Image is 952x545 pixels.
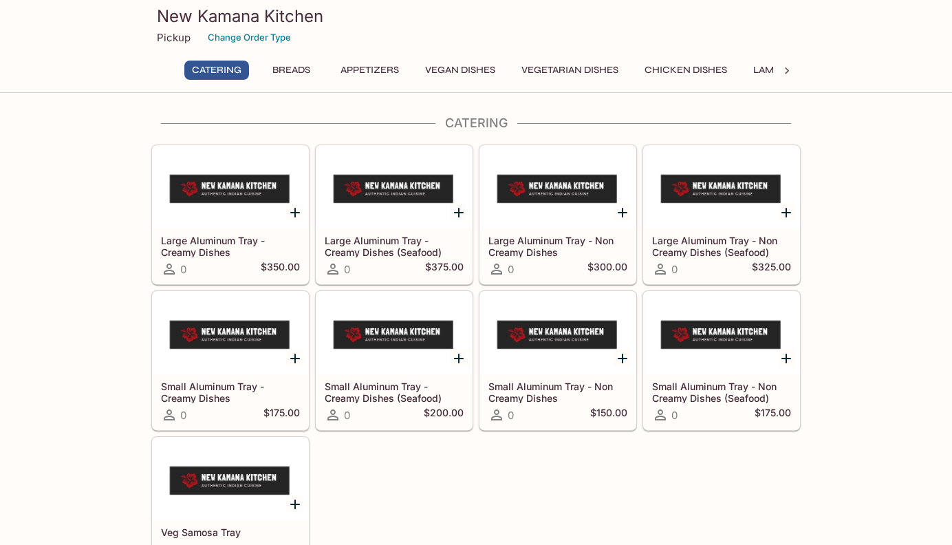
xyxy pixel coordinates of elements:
[746,61,824,80] button: Lamb Dishes
[514,61,626,80] button: Vegetarian Dishes
[671,263,678,276] span: 0
[450,350,467,367] button: Add Small Aluminum Tray - Creamy Dishes (Seafood)
[488,381,627,403] h5: Small Aluminum Tray - Non Creamy Dishes
[153,292,308,374] div: Small Aluminum Tray - Creamy Dishes
[180,263,186,276] span: 0
[202,27,297,48] button: Change Order Type
[479,291,636,430] a: Small Aluminum Tray - Non Creamy Dishes0$150.00
[153,438,308,520] div: Veg Samosa Tray
[590,407,627,423] h5: $150.00
[644,146,799,228] div: Large Aluminum Tray - Non Creamy Dishes (Seafood)
[488,235,627,257] h5: Large Aluminum Tray - Non Creamy Dishes
[161,381,300,403] h5: Small Aluminum Tray - Creamy Dishes
[644,292,799,374] div: Small Aluminum Tray - Non Creamy Dishes (Seafood)
[508,409,514,422] span: 0
[316,145,473,284] a: Large Aluminum Tray - Creamy Dishes (Seafood)0$375.00
[316,146,472,228] div: Large Aluminum Tray - Creamy Dishes (Seafood)
[614,350,631,367] button: Add Small Aluminum Tray - Non Creamy Dishes
[325,235,464,257] h5: Large Aluminum Tray - Creamy Dishes (Seafood)
[151,116,801,131] h4: Catering
[286,204,303,221] button: Add Large Aluminum Tray - Creamy Dishes
[180,409,186,422] span: 0
[643,291,800,430] a: Small Aluminum Tray - Non Creamy Dishes (Seafood)0$175.00
[637,61,735,80] button: Chicken Dishes
[777,350,794,367] button: Add Small Aluminum Tray - Non Creamy Dishes (Seafood)
[152,145,309,284] a: Large Aluminum Tray - Creamy Dishes0$350.00
[152,291,309,430] a: Small Aluminum Tray - Creamy Dishes0$175.00
[286,495,303,513] button: Add Veg Samosa Tray
[153,146,308,228] div: Large Aluminum Tray - Creamy Dishes
[777,204,794,221] button: Add Large Aluminum Tray - Non Creamy Dishes (Seafood)
[286,350,303,367] button: Add Small Aluminum Tray - Creamy Dishes
[671,409,678,422] span: 0
[480,146,636,228] div: Large Aluminum Tray - Non Creamy Dishes
[184,61,249,80] button: Catering
[261,261,300,277] h5: $350.00
[316,292,472,374] div: Small Aluminum Tray - Creamy Dishes (Seafood)
[450,204,467,221] button: Add Large Aluminum Tray - Creamy Dishes (Seafood)
[161,235,300,257] h5: Large Aluminum Tray - Creamy Dishes
[652,235,791,257] h5: Large Aluminum Tray - Non Creamy Dishes (Seafood)
[643,145,800,284] a: Large Aluminum Tray - Non Creamy Dishes (Seafood)0$325.00
[652,381,791,403] h5: Small Aluminum Tray - Non Creamy Dishes (Seafood)
[480,292,636,374] div: Small Aluminum Tray - Non Creamy Dishes
[161,526,300,538] h5: Veg Samosa Tray
[344,409,350,422] span: 0
[333,61,407,80] button: Appetizers
[260,61,322,80] button: Breads
[587,261,627,277] h5: $300.00
[755,407,791,423] h5: $175.00
[263,407,300,423] h5: $175.00
[157,6,795,27] h3: New Kamana Kitchen
[424,407,464,423] h5: $200.00
[418,61,503,80] button: Vegan Dishes
[752,261,791,277] h5: $325.00
[425,261,464,277] h5: $375.00
[325,381,464,403] h5: Small Aluminum Tray - Creamy Dishes (Seafood)
[479,145,636,284] a: Large Aluminum Tray - Non Creamy Dishes0$300.00
[508,263,514,276] span: 0
[614,204,631,221] button: Add Large Aluminum Tray - Non Creamy Dishes
[344,263,350,276] span: 0
[316,291,473,430] a: Small Aluminum Tray - Creamy Dishes (Seafood)0$200.00
[157,31,191,44] p: Pickup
